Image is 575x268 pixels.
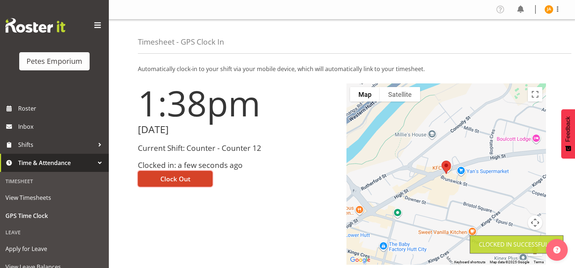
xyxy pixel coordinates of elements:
img: Rosterit website logo [5,18,65,33]
a: GPS Time Clock [2,207,107,225]
span: Roster [18,103,105,114]
button: Clock Out [138,171,213,187]
a: View Timesheets [2,189,107,207]
div: Petes Emporium [26,56,82,67]
button: Show satellite imagery [380,87,420,102]
a: Terms (opens in new tab) [534,260,544,264]
span: Inbox [18,121,105,132]
h4: Timesheet - GPS Clock In [138,38,224,46]
h2: [DATE] [138,124,338,135]
span: Apply for Leave [5,243,103,254]
h3: Clocked in: a few seconds ago [138,161,338,169]
div: Timesheet [2,174,107,189]
a: Open this area in Google Maps (opens a new window) [348,255,372,265]
span: Clock Out [160,174,190,184]
div: Leave [2,225,107,240]
a: Apply for Leave [2,240,107,258]
span: GPS Time Clock [5,210,103,221]
button: Map camera controls [528,215,542,230]
button: Feedback - Show survey [561,109,575,158]
h3: Current Shift: Counter - Counter 12 [138,144,338,152]
img: Google [348,255,372,265]
button: Toggle fullscreen view [528,87,542,102]
button: Show street map [350,87,380,102]
span: Feedback [565,116,571,142]
span: Shifts [18,139,94,150]
span: Map data ©2025 Google [490,260,529,264]
span: View Timesheets [5,192,103,203]
h1: 1:38pm [138,83,338,123]
button: Keyboard shortcuts [454,260,485,265]
div: Clocked in Successfully [479,240,554,249]
p: Automatically clock-in to your shift via your mobile device, which will automatically link to you... [138,65,546,73]
span: Time & Attendance [18,157,94,168]
img: jeseryl-armstrong10788.jpg [545,5,553,14]
img: help-xxl-2.png [553,246,560,253]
